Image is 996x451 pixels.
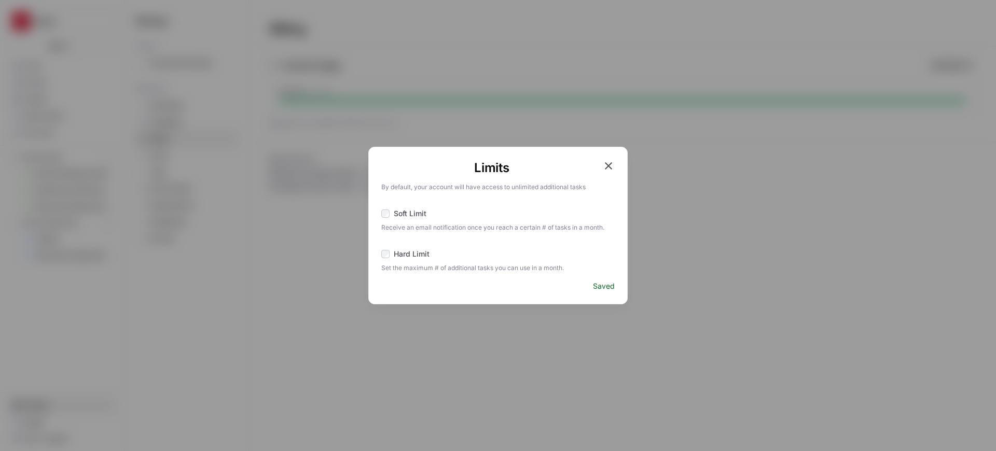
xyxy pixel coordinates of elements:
span: Soft Limit [394,208,426,219]
input: Hard Limit [381,250,390,258]
h1: Limits [381,160,602,176]
input: Soft Limit [381,209,390,218]
span: Saved [593,281,615,291]
p: By default, your account will have access to unlimited additional tasks [381,180,615,192]
span: Receive an email notification once you reach a certain # of tasks in a month. [381,221,615,232]
span: Hard Limit [394,249,430,259]
span: Set the maximum # of additional tasks you can use in a month. [381,261,615,273]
